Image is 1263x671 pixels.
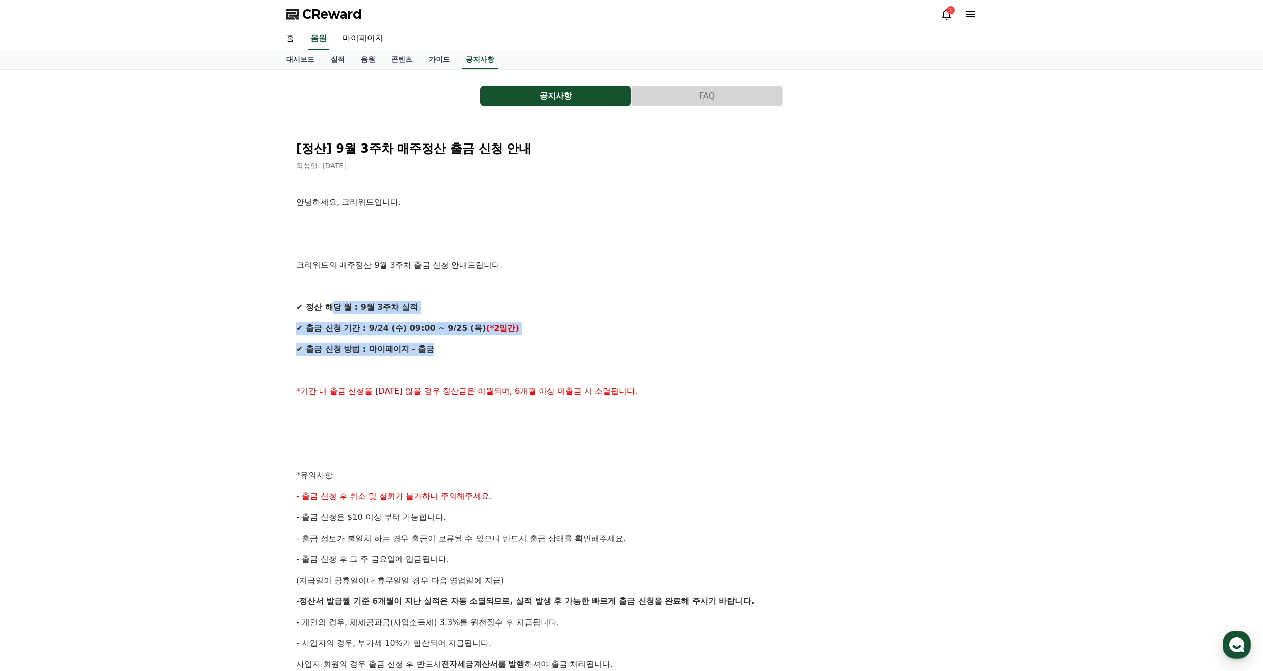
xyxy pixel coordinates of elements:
[92,336,104,344] span: 대화
[32,335,38,344] span: 홈
[296,196,967,209] p: 안녕하세요, 크리워드입니다.
[299,596,370,606] strong: 정산서 발급월 기준
[335,28,391,50] a: 마이페이지
[480,86,631,106] a: 공지사항
[296,659,441,669] span: 사업자 회원의 경우 출금 신청 후 반드시
[296,617,559,627] span: - 개인의 경우, 제세공과금(사업소득세) 3.3%를 원천징수 후 지급됩니다.
[940,8,953,20] a: 1
[308,28,329,50] a: 음원
[156,335,168,344] span: 설정
[286,6,362,22] a: CReward
[278,28,302,50] a: 홈
[296,259,967,272] p: 크리워드의 매주정산 9월 3주차 출금 신청 안내드립니다.
[323,50,353,69] a: 실적
[296,595,967,608] p: -
[296,386,638,396] span: *기간 내 출금 신청을 [DATE] 않을 경우 정산금은 이월되며, 6개월 이상 미출금 시 소멸됩니다.
[296,140,967,157] h2: [정산] 9월 3주차 매주정산 출금 신청 안내
[486,323,519,333] strong: (*2일간)
[296,554,449,564] span: - 출금 신청 후 그 주 금요일에 입금됩니다.
[372,596,754,606] strong: 6개월이 지난 실적은 자동 소멸되므로, 실적 발생 후 가능한 빠르게 출금 신청을 완료해 주시기 바랍니다.
[296,576,504,585] span: (지급일이 공휴일이나 휴무일일 경우 다음 영업일에 지급)
[946,6,955,14] div: 1
[296,491,492,501] span: - 출금 신청 후 취소 및 철회가 불가하니 주의해주세요.
[296,512,446,522] span: - 출금 신청은 $10 이상 부터 가능합니다.
[296,162,346,170] span: 작성일: [DATE]
[296,470,333,480] span: *유의사항
[383,50,420,69] a: 콘텐츠
[441,659,525,669] strong: 전자세금계산서를 발행
[296,302,418,312] strong: ✔ 정산 해당 월 : 9월 3주차 실적
[353,50,383,69] a: 음원
[631,86,782,106] button: FAQ
[278,50,323,69] a: 대시보드
[524,659,613,669] span: 하셔야 출금 처리됩니다.
[296,323,486,333] strong: ✔ 출금 신청 기간 : 9/24 (수) 09:00 ~ 9/25 (목)
[296,638,491,648] span: - 사업자의 경우, 부가세 10%가 합산되어 지급됩니다.
[462,50,498,69] a: 공지사항
[296,534,626,543] span: - 출금 정보가 불일치 하는 경우 출금이 보류될 수 있으니 반드시 출금 상태를 확인해주세요.
[67,320,130,346] a: 대화
[420,50,458,69] a: 가이드
[3,320,67,346] a: 홈
[130,320,194,346] a: 설정
[480,86,631,106] button: 공지사항
[296,344,434,354] strong: ✔ 출금 신청 방법 : 마이페이지 - 출금
[302,6,362,22] span: CReward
